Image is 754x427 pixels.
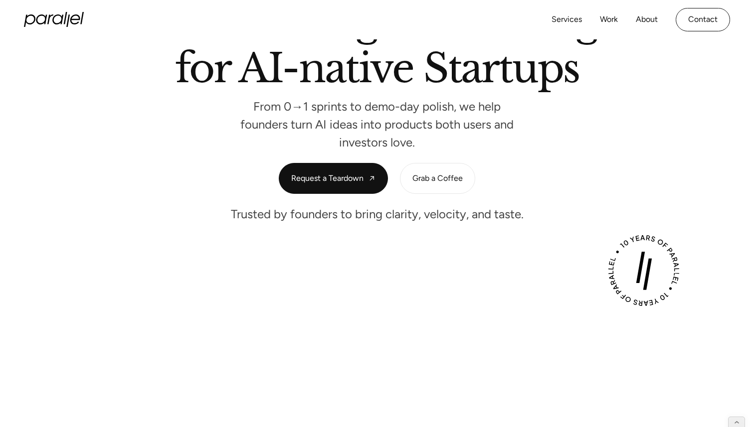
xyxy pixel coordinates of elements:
[227,103,527,147] p: From 0→1 sprints to demo-day polish, we help founders turn AI ideas into products both users and ...
[552,12,582,27] a: Services
[676,8,730,31] a: Contact
[600,12,618,27] a: Work
[24,12,84,27] a: home
[227,210,527,218] p: Trusted by founders to bring clarity, velocity, and taste.
[93,1,661,83] h1: Unfair “design” advantage for AI-native Startups
[636,12,658,27] a: About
